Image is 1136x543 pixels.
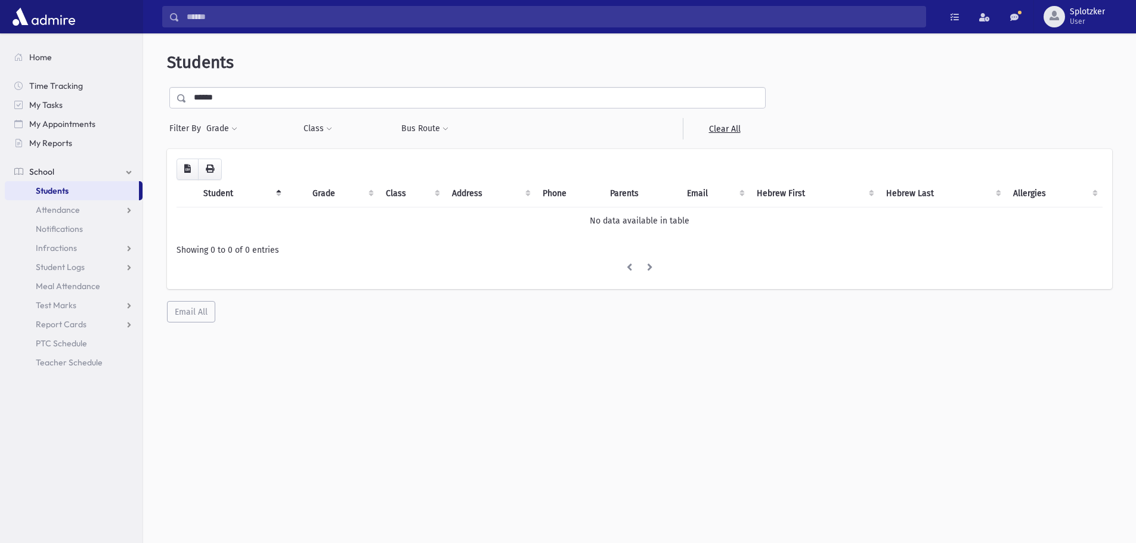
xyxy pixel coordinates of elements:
span: Report Cards [36,319,86,330]
a: Test Marks [5,296,143,315]
th: Parents [603,180,680,207]
span: Teacher Schedule [36,357,103,368]
span: Home [29,52,52,63]
th: Grade: activate to sort column ascending [305,180,378,207]
th: Phone [536,180,603,207]
span: My Reports [29,138,72,148]
a: My Reports [5,134,143,153]
button: Class [303,118,333,139]
th: Student: activate to sort column descending [196,180,286,207]
a: Notifications [5,219,143,238]
th: Email: activate to sort column ascending [680,180,750,207]
span: Meal Attendance [36,281,100,291]
span: User [1070,17,1105,26]
button: Grade [206,118,238,139]
span: Student Logs [36,262,85,272]
a: Time Tracking [5,76,143,95]
th: Hebrew First: activate to sort column ascending [750,180,878,207]
span: Infractions [36,243,77,253]
button: CSV [177,159,199,180]
th: Class: activate to sort column ascending [379,180,445,207]
th: Allergies: activate to sort column ascending [1006,180,1103,207]
span: Test Marks [36,300,76,311]
a: Students [5,181,139,200]
a: Meal Attendance [5,277,143,296]
img: AdmirePro [10,5,78,29]
span: Splotzker [1070,7,1105,17]
td: No data available in table [177,207,1103,234]
button: Print [198,159,222,180]
span: Notifications [36,224,83,234]
span: School [29,166,54,177]
a: My Appointments [5,114,143,134]
span: Time Tracking [29,80,83,91]
a: Clear All [683,118,766,139]
a: Report Cards [5,315,143,334]
button: Email All [167,301,215,322]
a: Home [5,48,143,67]
a: My Tasks [5,95,143,114]
a: PTC Schedule [5,334,143,353]
span: My Appointments [29,119,95,129]
a: Attendance [5,200,143,219]
a: School [5,162,143,181]
th: Address: activate to sort column ascending [445,180,536,207]
input: Search [179,6,925,27]
a: Student Logs [5,257,143,277]
span: My Tasks [29,100,63,110]
span: Filter By [169,122,206,135]
th: Hebrew Last: activate to sort column ascending [879,180,1007,207]
a: Teacher Schedule [5,353,143,372]
span: Students [36,185,69,196]
a: Infractions [5,238,143,257]
div: Showing 0 to 0 of 0 entries [177,244,1103,256]
button: Bus Route [401,118,449,139]
span: Attendance [36,204,80,215]
span: PTC Schedule [36,338,87,349]
span: Students [167,52,234,72]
